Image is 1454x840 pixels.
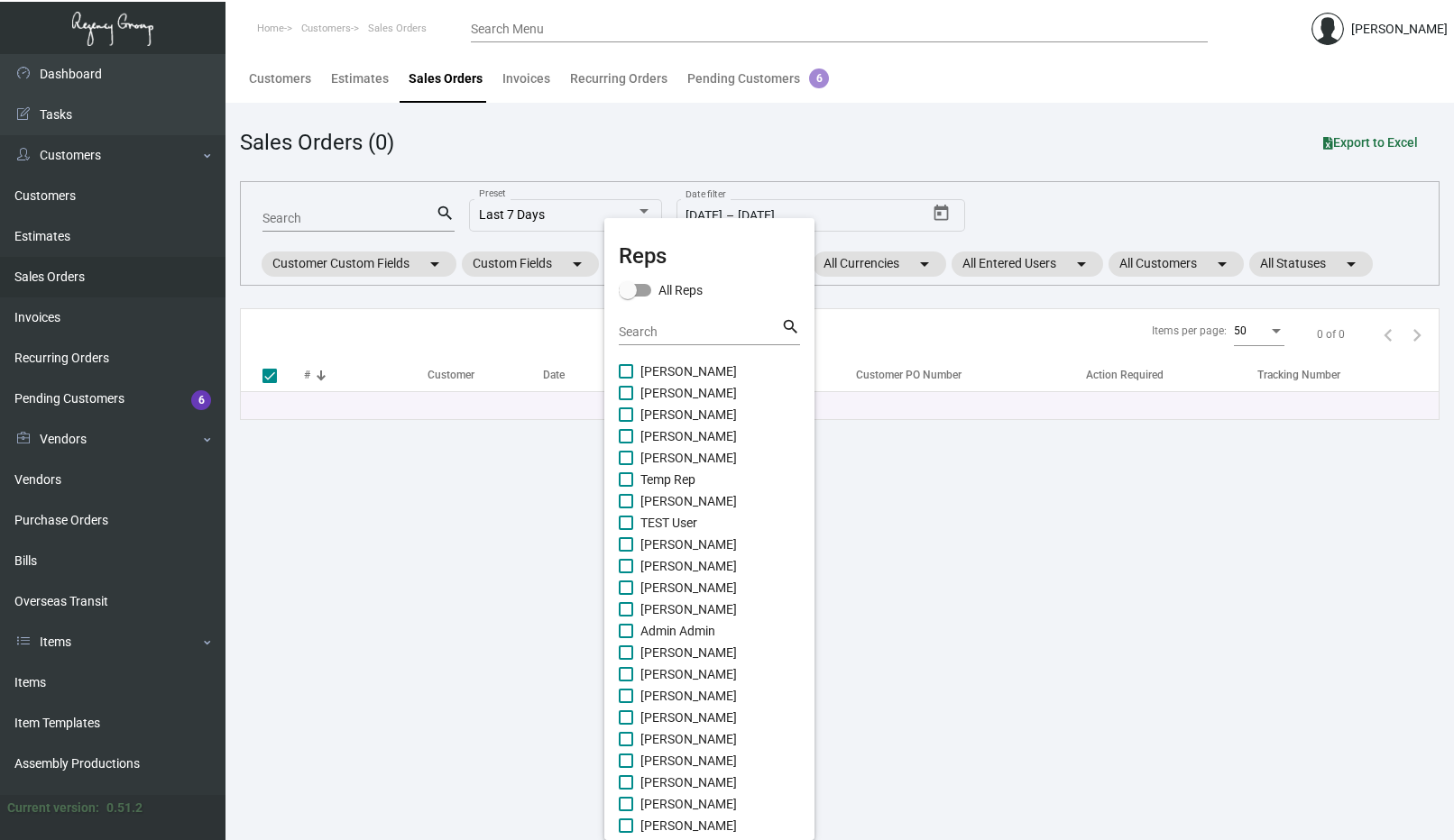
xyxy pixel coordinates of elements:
[640,382,737,404] span: [PERSON_NAME]
[640,361,737,382] span: [PERSON_NAME]
[640,772,737,793] span: [PERSON_NAME]
[640,620,715,642] span: Admin Admin
[640,512,697,534] span: TEST User
[640,728,737,750] span: [PERSON_NAME]
[640,404,737,425] span: [PERSON_NAME]
[640,447,737,469] span: [PERSON_NAME]
[640,577,737,598] span: [PERSON_NAME]
[640,534,737,555] span: [PERSON_NAME]
[7,799,99,817] div: Current version:
[781,316,800,338] mat-icon: search
[640,425,737,447] span: [PERSON_NAME]
[640,490,737,512] span: [PERSON_NAME]
[640,707,737,728] span: [PERSON_NAME]
[640,793,737,815] span: [PERSON_NAME]
[640,750,737,772] span: [PERSON_NAME]
[640,663,737,685] span: [PERSON_NAME]
[658,279,703,301] span: All Reps
[640,555,737,577] span: [PERSON_NAME]
[640,815,737,836] span: [PERSON_NAME]
[640,642,737,663] span: [PERSON_NAME]
[640,598,737,620] span: [PERSON_NAME]
[106,799,143,817] div: 0.51.2
[619,240,800,272] mat-card-title: Reps
[640,685,737,707] span: [PERSON_NAME]
[640,469,695,490] span: Temp Rep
